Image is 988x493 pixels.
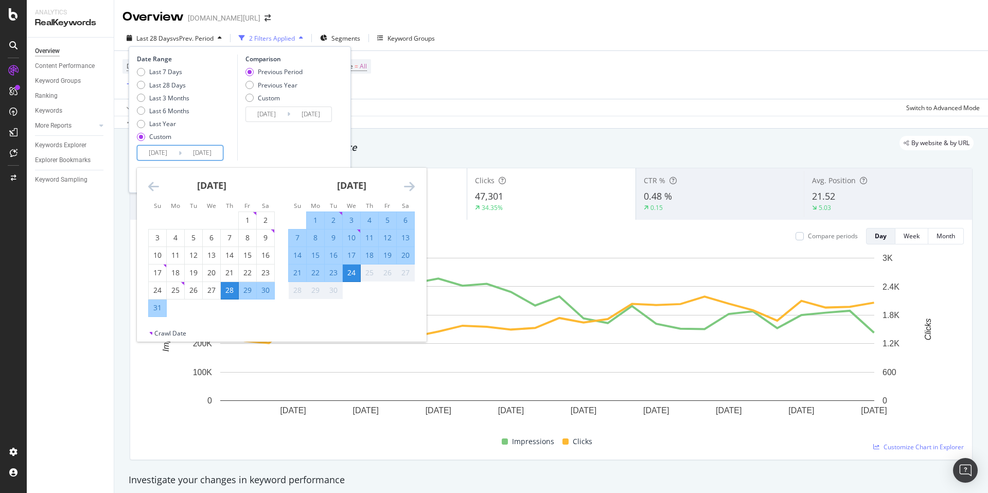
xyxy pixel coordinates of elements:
div: Last Year [137,119,189,128]
td: Selected. Thursday, September 4, 2025 [361,212,379,229]
td: Not available. Sunday, September 28, 2025 [289,281,307,299]
div: Previous Year [258,81,297,90]
div: 1 [239,215,256,225]
div: 8 [307,233,324,243]
text: [DATE] [353,406,379,415]
span: Clicks [475,175,495,185]
div: 5 [379,215,396,225]
text: Impressions [162,307,170,351]
text: 3K [883,254,893,262]
button: Add Filter [122,78,164,91]
div: 6 [397,215,414,225]
div: 7 [289,233,306,243]
div: 31 [149,303,166,313]
td: Choose Monday, August 11, 2025 as your check-out date. It’s available. [167,246,185,264]
div: 1 [307,215,324,225]
span: Customize Chart in Explorer [884,443,964,451]
div: 25 [167,285,184,295]
div: Previous Year [245,81,303,90]
div: 30 [257,285,274,295]
text: 0 [883,396,887,405]
div: 34.35% [482,203,503,212]
div: Last 3 Months [149,94,189,102]
div: 12 [185,250,202,260]
td: Selected. Monday, September 1, 2025 [307,212,325,229]
td: Selected. Wednesday, September 3, 2025 [343,212,361,229]
div: 11 [361,233,378,243]
small: Th [226,201,233,209]
small: Sa [402,201,409,209]
div: 17 [343,250,360,260]
div: 11 [167,250,184,260]
span: CTR % [644,175,665,185]
svg: A chart. [138,253,956,431]
small: Tu [330,201,337,209]
span: Avg. Position [812,175,856,185]
div: [DOMAIN_NAME][URL] [188,13,260,23]
button: Segments [316,30,364,46]
div: Keyword Groups [35,76,81,86]
div: 2 [257,215,274,225]
button: Month [928,228,964,244]
div: Custom [137,132,189,141]
div: 16 [325,250,342,260]
div: Last 6 Months [137,107,189,115]
td: Selected. Tuesday, September 2, 2025 [325,212,343,229]
div: RealKeywords [35,17,105,29]
td: Choose Wednesday, August 6, 2025 as your check-out date. It’s available. [203,229,221,246]
td: Selected. Saturday, September 20, 2025 [397,246,415,264]
span: Device [127,62,146,71]
div: 19 [379,250,396,260]
div: 28 [289,285,306,295]
small: Th [366,201,373,209]
td: Choose Saturday, August 16, 2025 as your check-out date. It’s available. [257,246,275,264]
a: Explorer Bookmarks [35,155,107,166]
td: Choose Monday, August 25, 2025 as your check-out date. It’s available. [167,281,185,299]
div: 23 [325,268,342,278]
div: 24 [343,268,360,278]
td: Choose Tuesday, August 19, 2025 as your check-out date. It’s available. [185,264,203,281]
div: Last 6 Months [149,107,189,115]
div: Last 28 Days [137,81,189,90]
div: Week [904,232,920,240]
div: 15 [239,250,256,260]
td: Not available. Saturday, September 27, 2025 [397,264,415,281]
div: 15 [307,250,324,260]
a: Keyword Groups [35,76,107,86]
div: 6 [203,233,220,243]
div: 23 [257,268,274,278]
small: Sa [262,201,269,209]
div: 24 [149,285,166,295]
div: 3 [343,215,360,225]
div: Last 3 Months [137,94,189,102]
td: Choose Wednesday, August 27, 2025 as your check-out date. It’s available. [203,281,221,299]
button: Last 28 DaysvsPrev. Period [122,30,226,46]
input: End Date [290,107,331,121]
div: Analytics [35,8,105,17]
td: Choose Friday, August 1, 2025 as your check-out date. It’s available. [239,212,257,229]
span: 21.52 [812,190,835,202]
td: Selected. Tuesday, September 16, 2025 [325,246,343,264]
td: Selected. Thursday, September 18, 2025 [361,246,379,264]
text: [DATE] [571,406,596,415]
td: Choose Friday, August 15, 2025 as your check-out date. It’s available. [239,246,257,264]
td: Selected as end date. Wednesday, September 24, 2025 [343,264,361,281]
div: 18 [167,268,184,278]
td: Not available. Monday, September 29, 2025 [307,281,325,299]
div: 21 [289,268,306,278]
strong: [DATE] [197,179,226,191]
div: 25 [361,268,378,278]
div: 18 [361,250,378,260]
div: Content Performance [35,61,95,72]
div: Overview [122,8,184,26]
div: Last Year [149,119,176,128]
td: Choose Sunday, August 17, 2025 as your check-out date. It’s available. [149,264,167,281]
td: Selected as start date. Thursday, August 28, 2025 [221,281,239,299]
div: Previous Period [245,67,303,76]
div: Comparison [245,55,335,63]
button: Day [866,228,895,244]
div: 10 [149,250,166,260]
a: Keywords [35,105,107,116]
text: 600 [883,368,896,377]
div: 13 [203,250,220,260]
